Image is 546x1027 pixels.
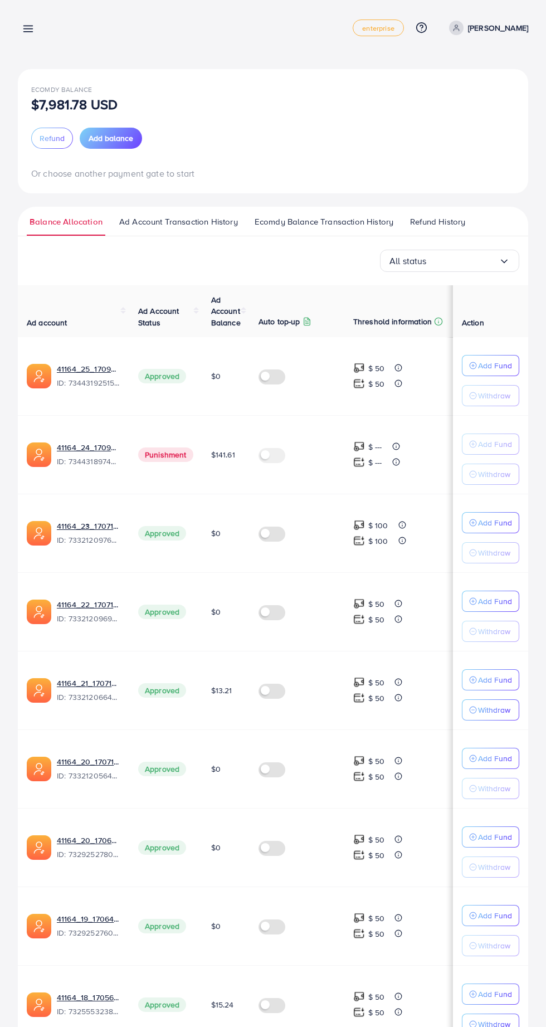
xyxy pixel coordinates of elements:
p: Auto top-up [259,315,300,328]
span: ID: 7329252780571557890 [57,849,120,860]
img: top-up amount [353,441,365,452]
img: top-up amount [353,1006,365,1018]
button: Withdraw [462,385,519,406]
img: top-up amount [353,598,365,610]
p: $ --- [368,456,382,469]
span: $0 [211,606,221,617]
img: top-up amount [353,912,365,924]
span: Balance Allocation [30,216,103,228]
img: top-up amount [353,456,365,468]
span: Ad Account Balance [211,294,241,328]
button: Withdraw [462,542,519,563]
button: Add Fund [462,591,519,612]
div: <span class='underline'>41164_22_1707142456408</span></br>7332120969684811778 [57,599,120,625]
img: ic-ads-acc.e4c84228.svg [27,757,51,781]
span: Refund History [410,216,465,228]
p: $ 50 [368,833,385,846]
div: <span class='underline'>41164_24_1709982576916</span></br>7344318974215340033 [57,442,120,468]
span: Ad Account Transaction History [119,216,238,228]
input: Search for option [427,252,499,270]
button: Add Fund [462,669,519,690]
a: [PERSON_NAME] [445,21,528,35]
img: ic-ads-acc.e4c84228.svg [27,600,51,624]
button: Withdraw [462,621,519,642]
a: 41164_23_1707142475983 [57,520,120,532]
button: Refund [31,128,73,149]
span: Ecomdy Balance [31,85,92,94]
span: Ad account [27,317,67,328]
p: Withdraw [478,860,510,874]
span: $0 [211,763,221,775]
div: <span class='underline'>41164_18_1705613299404</span></br>7325553238722314241 [57,992,120,1018]
span: $0 [211,371,221,382]
a: enterprise [353,20,404,36]
p: $ 50 [368,927,385,941]
img: top-up amount [353,676,365,688]
button: Withdraw [462,464,519,485]
img: ic-ads-acc.e4c84228.svg [27,835,51,860]
p: Add Fund [478,752,512,765]
span: ID: 7332120969684811778 [57,613,120,624]
span: Action [462,317,484,328]
button: Add Fund [462,826,519,848]
p: Withdraw [478,468,510,481]
a: 41164_25_1709982599082 [57,363,120,374]
p: Withdraw [478,546,510,559]
a: 41164_20_1707142368069 [57,756,120,767]
p: Withdraw [478,389,510,402]
img: top-up amount [353,535,365,547]
p: Add Fund [478,359,512,372]
p: $ 50 [368,692,385,705]
button: Add Fund [462,984,519,1005]
img: top-up amount [353,692,365,704]
span: Add balance [89,133,133,144]
p: Withdraw [478,939,510,952]
span: $13.21 [211,685,232,696]
img: top-up amount [353,614,365,625]
button: Withdraw [462,935,519,956]
p: $ 100 [368,534,388,548]
a: 41164_19_1706474666940 [57,913,120,924]
span: Approved [138,526,186,541]
p: [PERSON_NAME] [468,21,528,35]
button: Withdraw [462,778,519,799]
div: <span class='underline'>41164_23_1707142475983</span></br>7332120976240689154 [57,520,120,546]
p: Add Fund [478,987,512,1001]
a: 41164_20_1706474683598 [57,835,120,846]
span: ID: 7344318974215340033 [57,456,120,467]
p: $ 50 [368,755,385,768]
img: ic-ads-acc.e4c84228.svg [27,521,51,546]
img: ic-ads-acc.e4c84228.svg [27,914,51,938]
p: $ 100 [368,519,388,532]
a: 41164_18_1705613299404 [57,992,120,1003]
img: ic-ads-acc.e4c84228.svg [27,992,51,1017]
span: ID: 7332120664427642882 [57,692,120,703]
span: Approved [138,919,186,933]
span: Approved [138,605,186,619]
img: top-up amount [353,771,365,782]
span: ID: 7332120976240689154 [57,534,120,546]
button: Add Fund [462,905,519,926]
p: $ 50 [368,362,385,375]
span: $0 [211,921,221,932]
img: ic-ads-acc.e4c84228.svg [27,364,51,388]
span: $15.24 [211,999,234,1010]
p: Add Fund [478,516,512,529]
button: Add Fund [462,434,519,455]
span: Refund [40,133,65,144]
p: $ --- [368,440,382,454]
p: $ 50 [368,377,385,391]
a: 41164_21_1707142387585 [57,678,120,689]
img: top-up amount [353,755,365,767]
span: ID: 7325553238722314241 [57,1006,120,1017]
span: Approved [138,762,186,776]
img: top-up amount [353,834,365,845]
button: Withdraw [462,856,519,878]
span: $0 [211,528,221,539]
div: <span class='underline'>41164_21_1707142387585</span></br>7332120664427642882 [57,678,120,703]
img: top-up amount [353,991,365,1002]
span: ID: 7332120564271874049 [57,770,120,781]
p: $ 50 [368,676,385,689]
p: $ 50 [368,849,385,862]
div: <span class='underline'>41164_19_1706474666940</span></br>7329252760468127746 [57,913,120,939]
